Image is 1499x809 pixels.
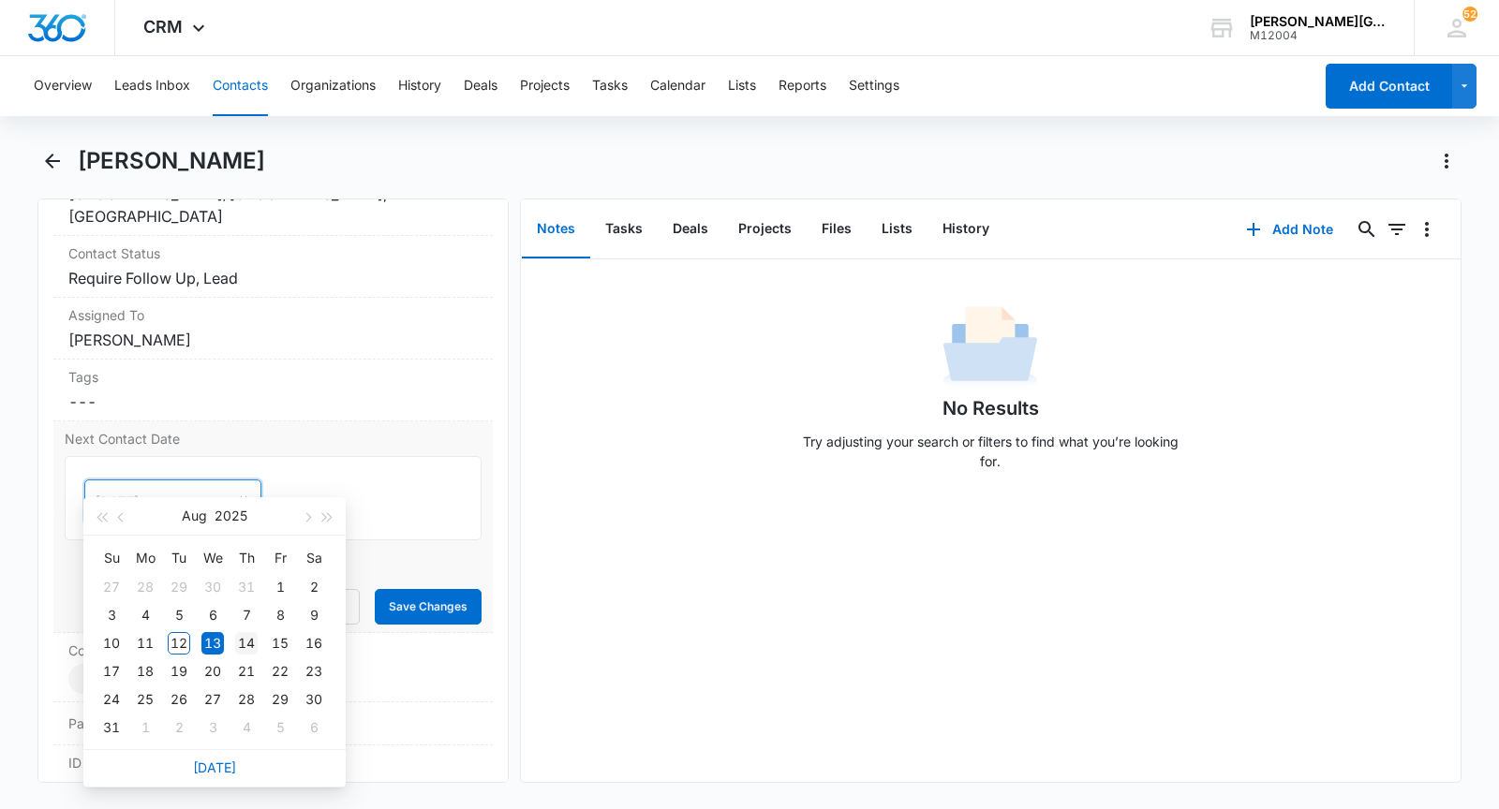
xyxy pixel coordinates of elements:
[658,200,723,258] button: Deals
[100,604,123,626] div: 3
[134,688,156,711] div: 25
[230,657,263,685] td: 2025-08-21
[95,601,128,629] td: 2025-08-03
[201,716,224,739] div: 3
[263,601,297,629] td: 2025-08-08
[100,660,123,683] div: 17
[849,56,899,116] button: Settings
[53,298,493,360] div: Assigned To[PERSON_NAME]
[1412,214,1442,244] button: Overflow Menu
[235,576,258,598] div: 31
[303,604,325,626] div: 9
[53,360,493,421] div: Tags---
[230,573,263,601] td: 2025-07-31
[196,601,230,629] td: 2025-08-06
[303,716,325,739] div: 6
[162,657,196,685] td: 2025-08-19
[1227,207,1352,252] button: Add Note
[201,632,224,655] div: 13
[398,56,441,116] button: History
[650,56,705,116] button: Calendar
[723,200,807,258] button: Projects
[53,236,493,298] div: Contact StatusRequire Follow Up, Lead
[201,688,224,711] div: 27
[68,305,478,325] label: Assigned To
[297,685,331,713] td: 2025-08-30
[68,267,478,289] dd: Require Follow Up, Lead
[269,688,291,711] div: 29
[196,543,230,573] th: We
[263,657,297,685] td: 2025-08-22
[162,573,196,601] td: 2025-07-29
[100,688,123,711] div: 24
[928,200,1004,258] button: History
[269,716,291,739] div: 5
[235,604,258,626] div: 7
[867,200,928,258] button: Lists
[128,543,162,573] th: Mo
[53,633,493,702] div: Color Tag
[230,713,263,742] td: 2025-09-04
[213,56,268,116] button: Contacts
[100,632,123,655] div: 10
[53,745,493,807] div: ID38919
[303,632,325,655] div: 16
[168,716,190,739] div: 2
[201,604,224,626] div: 6
[134,660,156,683] div: 18
[68,367,478,387] label: Tags
[269,660,291,683] div: 22
[230,601,263,629] td: 2025-08-07
[303,688,325,711] div: 30
[196,685,230,713] td: 2025-08-27
[263,685,297,713] td: 2025-08-29
[162,543,196,573] th: Tu
[592,56,628,116] button: Tasks
[114,56,190,116] button: Leads Inbox
[269,604,291,626] div: 8
[128,657,162,685] td: 2025-08-18
[143,17,183,37] span: CRM
[201,576,224,598] div: 30
[201,660,224,683] div: 20
[162,685,196,713] td: 2025-08-26
[269,632,291,655] div: 15
[1250,29,1387,42] div: account id
[1462,7,1477,22] div: notifications count
[95,657,128,685] td: 2025-08-17
[168,632,190,655] div: 12
[162,713,196,742] td: 2025-09-02
[290,56,376,116] button: Organizations
[68,776,478,799] dd: 38919
[263,713,297,742] td: 2025-09-05
[1352,214,1382,244] button: Search...
[168,576,190,598] div: 29
[263,629,297,657] td: 2025-08-15
[1462,7,1477,22] span: 52
[196,573,230,601] td: 2025-07-30
[134,604,156,626] div: 4
[794,432,1187,471] p: Try adjusting your search or filters to find what you’re looking for.
[53,702,493,745] div: Payments ID
[942,394,1039,422] h1: No Results
[230,543,263,573] th: Th
[297,629,331,657] td: 2025-08-16
[297,657,331,685] td: 2025-08-23
[96,492,233,512] input: Aug 13, 2025
[68,753,478,772] dt: ID
[95,629,128,657] td: 2025-08-10
[162,629,196,657] td: 2025-08-12
[1382,214,1412,244] button: Filters
[520,56,570,116] button: Projects
[235,632,258,655] div: 14
[297,573,331,601] td: 2025-08-02
[215,497,247,535] button: 2025
[78,147,265,175] h1: [PERSON_NAME]
[168,604,190,626] div: 5
[1250,14,1387,29] div: account name
[235,716,258,739] div: 4
[95,685,128,713] td: 2025-08-24
[943,301,1037,394] img: No Data
[297,543,331,573] th: Sa
[1326,64,1452,109] button: Add Contact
